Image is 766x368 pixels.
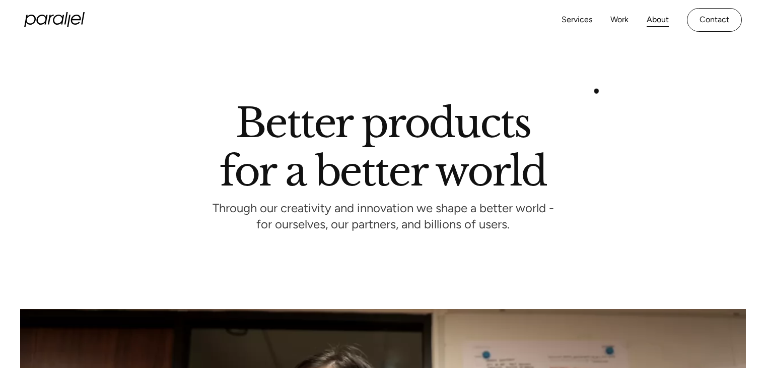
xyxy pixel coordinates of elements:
a: Work [610,13,629,27]
a: home [24,12,85,27]
p: Through our creativity and innovation we shape a better world - for ourselves, our partners, and ... [213,204,554,231]
a: Services [562,13,592,27]
h1: Better products for a better world [220,108,546,186]
a: Contact [687,8,742,32]
a: About [647,13,669,27]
